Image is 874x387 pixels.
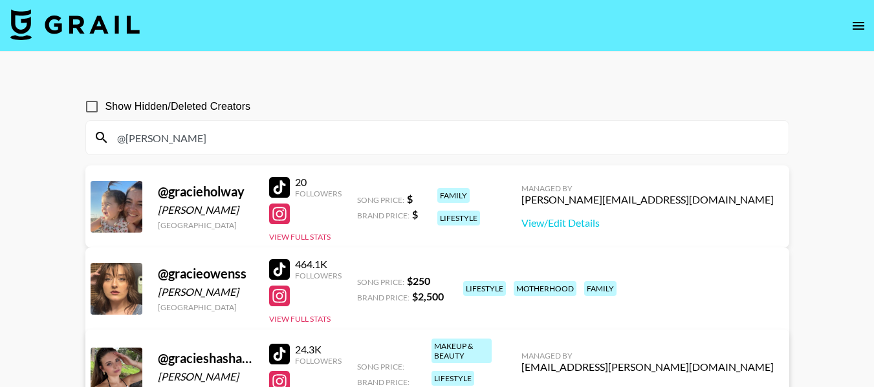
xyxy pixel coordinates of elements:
[295,343,342,356] div: 24.3K
[521,351,774,361] div: Managed By
[357,293,410,302] span: Brand Price:
[357,277,404,287] span: Song Price:
[463,281,506,296] div: lifestyle
[357,211,410,220] span: Brand Price:
[10,9,140,40] img: Grail Talent
[437,188,470,203] div: family
[584,281,617,296] div: family
[521,193,774,206] div: [PERSON_NAME][EMAIL_ADDRESS][DOMAIN_NAME]
[295,258,342,271] div: 464.1K
[846,13,871,39] button: open drawer
[269,232,331,242] button: View Full Stats
[295,356,342,366] div: Followers
[432,371,474,386] div: lifestyle
[357,377,410,387] span: Brand Price:
[295,271,342,280] div: Followers
[109,127,781,148] input: Search by User Name
[407,193,413,205] strong: $
[432,339,492,363] div: makeup & beauty
[158,350,254,366] div: @ gracieshashack
[105,99,251,114] span: Show Hidden/Deleted Creators
[407,275,430,287] strong: $ 250
[357,195,404,205] span: Song Price:
[158,302,254,312] div: [GEOGRAPHIC_DATA]
[412,290,444,302] strong: $ 2,500
[521,216,774,229] a: View/Edit Details
[514,281,576,296] div: motherhood
[357,362,404,371] span: Song Price:
[269,314,331,324] button: View Full Stats
[158,266,254,282] div: @ gracieowenss
[158,220,254,230] div: [GEOGRAPHIC_DATA]
[295,176,342,189] div: 20
[158,204,254,216] div: [PERSON_NAME]
[295,189,342,198] div: Followers
[437,211,480,225] div: lifestyle
[412,208,418,220] strong: $
[158,183,254,200] div: @ gracieholway
[158,286,254,298] div: [PERSON_NAME]
[521,361,774,373] div: [EMAIL_ADDRESS][PERSON_NAME][DOMAIN_NAME]
[521,183,774,193] div: Managed By
[158,370,254,383] div: [PERSON_NAME]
